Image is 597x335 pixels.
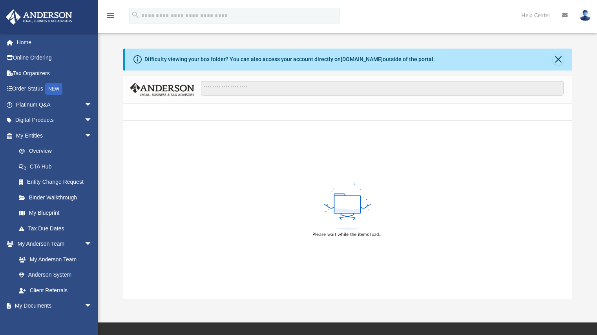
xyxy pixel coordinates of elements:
a: Binder Walkthrough [11,190,104,205]
span: arrow_drop_down [84,112,100,129]
a: Entity Change Request [11,174,104,190]
a: My Anderson Team [11,252,96,267]
span: arrow_drop_down [84,236,100,252]
a: menu [106,15,115,20]
i: menu [106,11,115,20]
img: User Pic [579,10,591,21]
div: Please wait while the items load... [312,231,383,238]
a: Platinum Q&Aarrow_drop_down [5,97,104,112]
a: Overview [11,143,104,159]
a: Online Ordering [5,50,104,66]
img: Anderson Advisors Platinum Portal [4,9,75,25]
button: Close [553,54,564,65]
a: Tax Organizers [5,65,104,81]
div: Difficulty viewing your box folder? You can also access your account directly on outside of the p... [144,55,435,63]
a: [DOMAIN_NAME] [341,56,383,62]
span: arrow_drop_down [84,128,100,144]
a: CTA Hub [11,159,104,174]
span: arrow_drop_down [84,97,100,113]
a: My Anderson Teamarrow_drop_down [5,236,100,252]
a: Client Referrals [11,282,100,298]
span: arrow_drop_down [84,298,100,314]
a: My Entitiesarrow_drop_down [5,128,104,143]
a: Digital Productsarrow_drop_down [5,112,104,128]
a: My Documentsarrow_drop_down [5,298,100,314]
a: Home [5,34,104,50]
a: Tax Due Dates [11,221,104,236]
a: Order StatusNEW [5,81,104,97]
input: Search files and folders [201,81,563,96]
i: search [131,11,140,19]
div: NEW [45,83,62,95]
a: My Blueprint [11,205,100,221]
a: Anderson System [11,267,100,283]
